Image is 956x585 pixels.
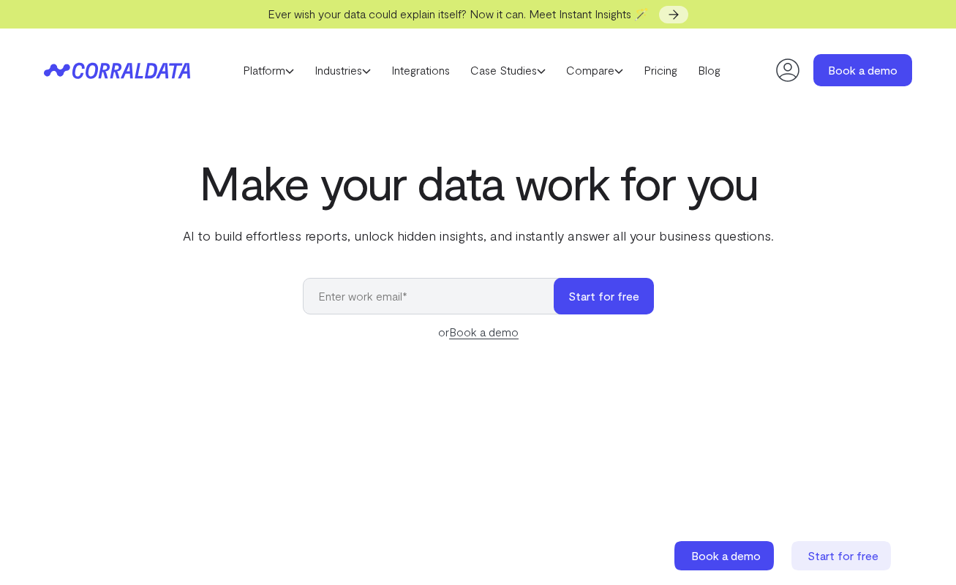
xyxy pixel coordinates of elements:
div: or [303,323,654,341]
span: Book a demo [691,548,761,562]
a: Start for free [791,541,894,570]
a: Integrations [381,59,460,81]
a: Blog [688,59,731,81]
span: Start for free [808,548,878,562]
a: Pricing [633,59,688,81]
a: Book a demo [674,541,777,570]
input: Enter work email* [303,278,568,314]
a: Book a demo [449,325,519,339]
a: Book a demo [813,54,912,86]
a: Case Studies [460,59,556,81]
span: Ever wish your data could explain itself? Now it can. Meet Instant Insights 🪄 [268,7,649,20]
button: Start for free [554,278,654,314]
h1: Make your data work for you [180,156,777,208]
a: Industries [304,59,381,81]
p: AI to build effortless reports, unlock hidden insights, and instantly answer all your business qu... [180,226,777,245]
a: Compare [556,59,633,81]
a: Platform [233,59,304,81]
